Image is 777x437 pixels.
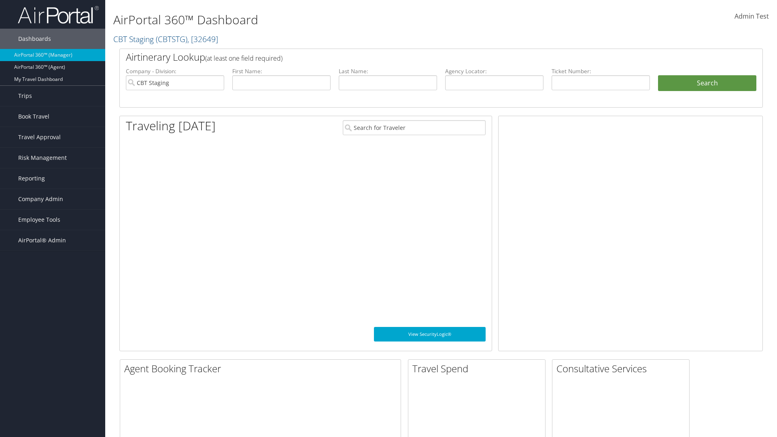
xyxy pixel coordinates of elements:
h1: Traveling [DATE] [126,117,216,134]
span: Employee Tools [18,210,60,230]
label: Company - Division: [126,67,224,75]
label: Agency Locator: [445,67,543,75]
h2: Travel Spend [412,362,545,375]
span: Admin Test [735,12,769,21]
span: Risk Management [18,148,67,168]
span: Company Admin [18,189,63,209]
button: Search [658,75,756,91]
span: Reporting [18,168,45,189]
h2: Consultative Services [556,362,689,375]
h1: AirPortal 360™ Dashboard [113,11,550,28]
label: Last Name: [339,67,437,75]
span: ( CBTSTG ) [156,34,187,45]
img: airportal-logo.png [18,5,99,24]
label: Ticket Number: [552,67,650,75]
a: View SecurityLogic® [374,327,486,342]
span: Trips [18,86,32,106]
span: Book Travel [18,106,49,127]
span: (at least one field required) [205,54,282,63]
span: Travel Approval [18,127,61,147]
h2: Agent Booking Tracker [124,362,401,375]
span: AirPortal® Admin [18,230,66,250]
input: Search for Traveler [343,120,486,135]
a: CBT Staging [113,34,218,45]
span: , [ 32649 ] [187,34,218,45]
a: Admin Test [735,4,769,29]
h2: Airtinerary Lookup [126,50,703,64]
span: Dashboards [18,29,51,49]
label: First Name: [232,67,331,75]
